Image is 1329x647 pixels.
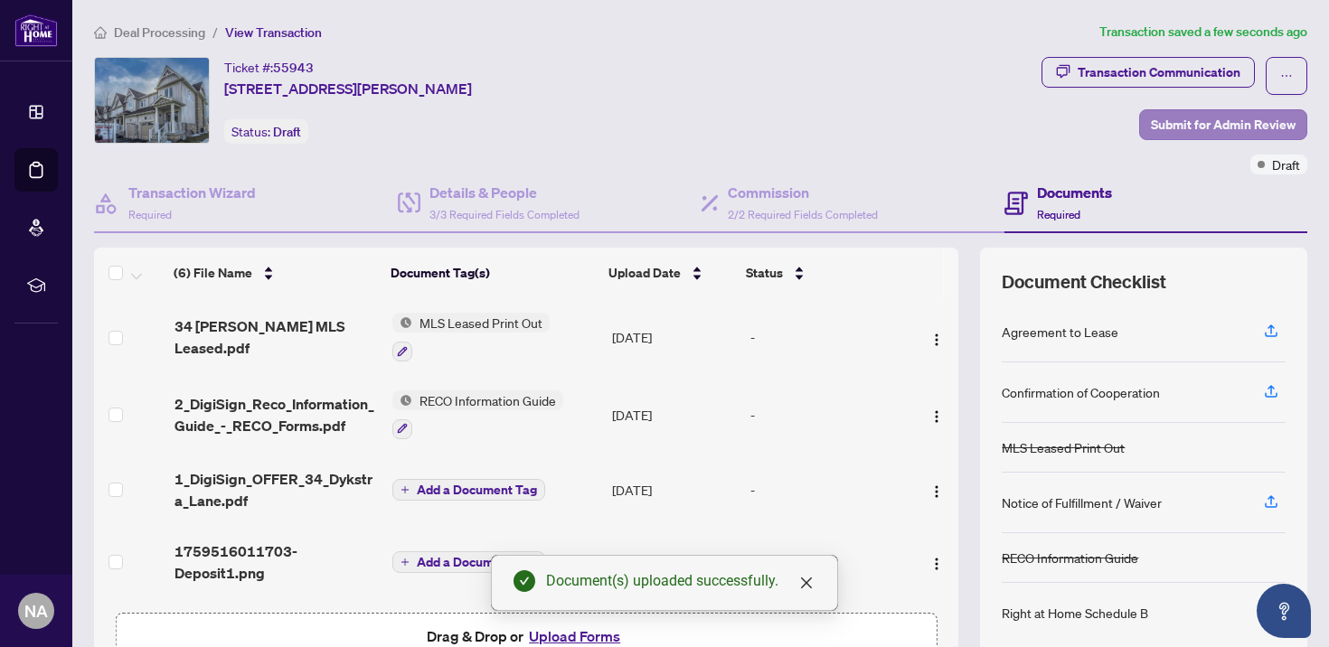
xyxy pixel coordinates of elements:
div: - [750,552,904,572]
div: - [750,480,904,500]
button: Open asap [1257,584,1311,638]
th: Status [739,248,906,298]
div: Transaction Communication [1078,58,1240,87]
th: (6) File Name [166,248,382,298]
span: Add a Document Tag [417,556,537,568]
img: IMG-E12357461_1.jpg [95,58,209,143]
span: View Transaction [225,24,322,41]
span: ellipsis [1280,70,1293,82]
button: Logo [922,548,951,577]
span: check-circle [514,570,535,592]
span: Deal Processing [114,24,205,41]
span: MLS Leased Print Out [412,313,550,333]
div: Right at Home Schedule B [1002,603,1148,623]
article: Transaction saved a few seconds ago [1099,22,1307,42]
span: 34 [PERSON_NAME] MLS Leased.pdf [174,315,378,359]
span: Draft [273,124,301,140]
th: Upload Date [601,248,739,298]
span: Submit for Admin Review [1151,110,1296,139]
img: Logo [929,484,944,499]
img: Logo [929,409,944,424]
button: Add a Document Tag [392,551,545,573]
div: Ticket #: [224,57,314,78]
h4: Details & People [429,182,580,203]
a: Close [796,573,816,593]
span: [STREET_ADDRESS][PERSON_NAME] [224,78,472,99]
span: 3/3 Required Fields Completed [429,208,580,221]
button: Logo [922,400,951,429]
td: [DATE] [605,526,743,598]
div: Status: [224,119,308,144]
div: - [750,405,904,425]
span: Required [1037,208,1080,221]
span: 1_DigiSign_OFFER_34_Dykstra_Lane.pdf [174,468,378,511]
div: MLS Leased Print Out [1002,437,1125,457]
h4: Documents [1037,182,1112,203]
img: Status Icon [392,313,412,333]
span: Status [746,263,783,283]
span: plus [401,485,410,494]
img: Logo [929,333,944,347]
span: Upload Date [608,263,681,283]
button: Status IconRECO Information Guide [392,390,563,439]
span: (6) File Name [174,263,252,283]
span: NA [24,598,48,624]
img: Status Icon [392,390,412,410]
span: Document Checklist [1002,269,1166,295]
span: home [94,26,107,39]
span: close [799,576,814,590]
span: 1759516011703-Deposit1.png [174,540,378,584]
div: Document(s) uploaded successfully. [546,570,815,592]
span: 55943 [273,60,314,76]
span: plus [401,558,410,567]
span: Required [128,208,172,221]
td: [DATE] [605,298,743,376]
button: Add a Document Tag [392,479,545,501]
button: Add a Document Tag [392,550,545,574]
div: Agreement to Lease [1002,322,1118,342]
td: [DATE] [605,376,743,454]
h4: Commission [728,182,878,203]
div: - [750,327,904,347]
td: [DATE] [605,454,743,526]
button: Logo [922,475,951,504]
span: RECO Information Guide [412,390,563,410]
span: 2/2 Required Fields Completed [728,208,878,221]
li: / [212,22,218,42]
span: Add a Document Tag [417,483,537,496]
div: Notice of Fulfillment / Waiver [1002,492,1162,512]
button: Submit for Admin Review [1139,109,1307,140]
button: Add a Document Tag [392,478,545,502]
div: RECO Information Guide [1002,548,1138,567]
span: Draft [1272,155,1300,174]
h4: Transaction Wizard [128,182,256,203]
button: Transaction Communication [1042,57,1255,88]
span: 2_DigiSign_Reco_Information_Guide_-_RECO_Forms.pdf [174,393,378,436]
img: Logo [929,557,944,571]
th: Document Tag(s) [383,248,601,298]
div: Confirmation of Cooperation [1002,382,1160,402]
button: Logo [922,323,951,352]
img: logo [14,14,58,47]
button: Status IconMLS Leased Print Out [392,313,550,361]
